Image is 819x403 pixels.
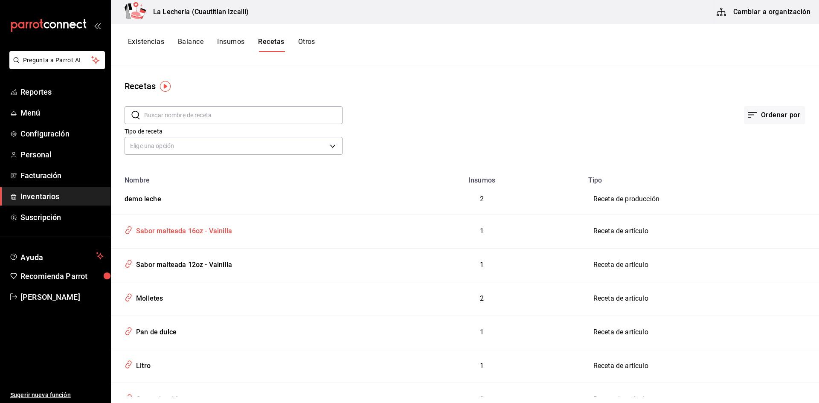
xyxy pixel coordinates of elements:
[10,391,104,400] span: Sugerir nueva función
[9,51,105,69] button: Pregunta a Parrot AI
[128,38,164,52] button: Existencias
[125,128,343,134] label: Tipo de receta
[20,251,93,261] span: Ayuda
[128,38,315,52] div: navigation tabs
[144,107,343,124] input: Buscar nombre de receta
[583,282,819,316] td: Receta de artículo
[133,324,177,337] div: Pan de dulce
[20,170,104,181] span: Facturación
[480,227,484,235] span: 1
[125,80,156,93] div: Recetas
[133,257,232,270] div: Sabor malteada 12oz - Vainilla
[20,212,104,223] span: Suscripción
[583,171,819,184] th: Tipo
[20,270,104,282] span: Recomienda Parrot
[125,137,343,155] div: Elige una opción
[583,248,819,282] td: Receta de artículo
[20,107,104,119] span: Menú
[583,316,819,349] td: Receta de artículo
[480,328,484,336] span: 1
[121,191,161,204] div: demo leche
[133,223,232,236] div: Sabor malteada 16oz - Vainilla
[133,358,151,371] div: Litro
[20,291,104,303] span: [PERSON_NAME]
[20,149,104,160] span: Personal
[583,184,819,215] td: Receta de producción
[480,261,484,269] span: 1
[133,290,163,304] div: Molletes
[20,128,104,139] span: Configuración
[583,349,819,383] td: Receta de artículo
[20,191,104,202] span: Inventarios
[217,38,244,52] button: Insumos
[20,86,104,98] span: Reportes
[480,195,484,203] span: 2
[583,215,819,248] td: Receta de artículo
[111,171,380,184] th: Nombre
[258,38,284,52] button: Recetas
[744,106,805,124] button: Ordenar por
[380,171,583,184] th: Insumos
[23,56,92,65] span: Pregunta a Parrot AI
[6,62,105,71] a: Pregunta a Parrot AI
[480,294,484,302] span: 2
[480,362,484,370] span: 1
[146,7,249,17] h3: La Lechería (Cuautitlan Izcalli)
[298,38,315,52] button: Otros
[178,38,203,52] button: Balance
[160,81,171,92] img: Tooltip marker
[94,22,101,29] button: open_drawer_menu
